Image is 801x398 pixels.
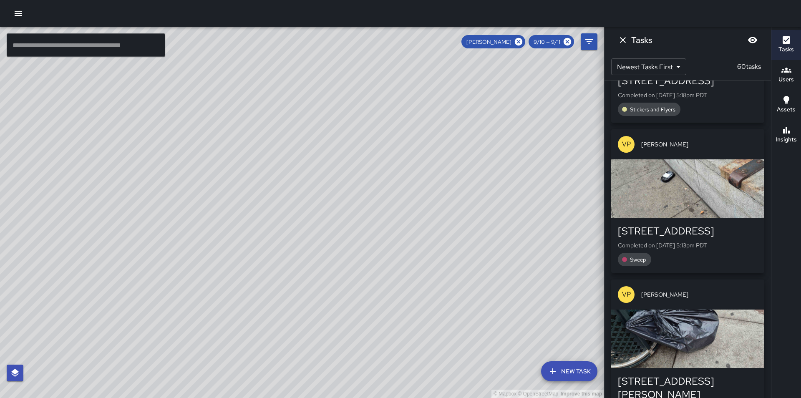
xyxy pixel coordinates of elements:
p: 60 tasks [734,62,764,72]
p: VP [622,139,631,149]
h6: Tasks [778,45,794,54]
button: Dismiss [615,32,631,48]
span: [PERSON_NAME] [461,38,516,45]
span: [PERSON_NAME] [641,290,758,299]
button: Insights [771,120,801,150]
h6: Users [778,75,794,84]
div: Newest Tasks First [611,58,686,75]
button: Assets [771,90,801,120]
h6: Tasks [631,33,652,47]
button: Tasks [771,30,801,60]
button: VP[PERSON_NAME][STREET_ADDRESS]Completed on [DATE] 5:13pm PDTSweep [611,129,764,273]
span: [PERSON_NAME] [641,140,758,149]
button: Blur [744,32,761,48]
span: 9/10 — 9/11 [529,38,565,45]
span: Stickers and Flyers [625,106,680,113]
p: Completed on [DATE] 5:13pm PDT [618,241,758,249]
h6: Assets [777,105,796,114]
div: [PERSON_NAME] [461,35,525,48]
h6: Insights [776,135,797,144]
div: [STREET_ADDRESS] [618,224,758,238]
button: Filters [581,33,597,50]
div: 9/10 — 9/11 [529,35,574,48]
div: [STREET_ADDRESS] [618,74,758,88]
p: Completed on [DATE] 5:18pm PDT [618,91,758,99]
button: Users [771,60,801,90]
p: VP [622,290,631,300]
button: New Task [541,361,597,381]
span: Sweep [625,256,651,263]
